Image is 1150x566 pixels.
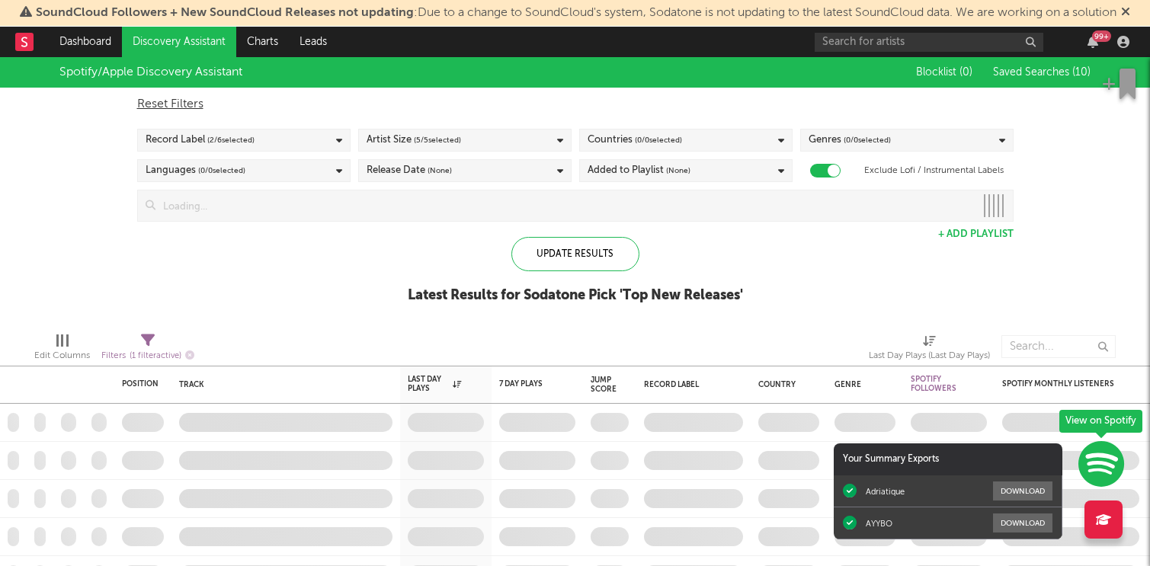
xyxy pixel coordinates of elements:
a: Dashboard [49,27,122,57]
input: Search for artists [815,33,1043,52]
span: ( 0 / 0 selected) [844,131,891,149]
div: Jump Score [591,376,617,394]
div: View on Spotify [1059,410,1142,433]
span: ( 10 ) [1072,67,1091,78]
div: Reset Filters [137,95,1014,114]
button: + Add Playlist [938,229,1014,239]
span: ( 2 / 6 selected) [207,131,255,149]
div: Genre [834,380,888,389]
button: Download [993,481,1052,500]
div: Last Day Plays [408,375,461,393]
div: Filters(1 filter active) [101,328,194,372]
span: ( 0 / 0 selected) [635,131,682,149]
div: Last Day Plays (Last Day Plays) [869,328,990,372]
div: Added to Playlist [588,161,690,180]
span: ( 5 / 5 selected) [414,131,461,149]
button: Download [993,513,1052,532]
span: Blocklist [916,67,972,78]
div: 99 + [1092,30,1111,42]
button: Saved Searches (10) [988,66,1091,78]
span: (None) [428,161,452,180]
div: Spotify/Apple Discovery Assistant [59,63,242,82]
span: Saved Searches [993,67,1091,78]
div: Countries [588,131,682,149]
span: ( 0 / 0 selected) [198,161,245,180]
div: Country [758,380,812,389]
input: Search... [1001,335,1116,358]
div: Record Label [644,380,735,389]
div: Record Label [146,131,255,149]
div: Spotify Monthly Listeners [1002,379,1116,389]
label: Exclude Lofi / Instrumental Labels [864,161,1004,180]
div: 7 Day Plays [499,379,553,389]
div: Languages [146,161,245,180]
div: AYYBO [866,518,892,529]
div: Adriatique [866,486,905,497]
div: Filters [101,347,194,366]
div: Release Date [367,161,452,180]
a: Leads [289,27,338,57]
div: Edit Columns [34,347,90,365]
div: Edit Columns [34,328,90,372]
div: Position [122,379,159,389]
span: (None) [666,161,690,180]
div: Latest Results for Sodatone Pick ' Top New Releases ' [408,286,743,305]
div: Artist Size [367,131,461,149]
input: Loading... [155,190,975,221]
div: Update Results [511,237,639,271]
span: SoundCloud Followers + New SoundCloud Releases not updating [36,7,414,19]
div: Your Summary Exports [834,443,1062,475]
span: ( 0 ) [959,67,972,78]
a: Charts [236,27,289,57]
div: Track [179,380,385,389]
div: Genres [809,131,891,149]
a: Discovery Assistant [122,27,236,57]
div: Spotify Followers [911,375,964,393]
span: ( 1 filter active) [130,352,181,360]
span: Dismiss [1121,7,1130,19]
button: 99+ [1088,36,1098,48]
div: Last Day Plays (Last Day Plays) [869,347,990,365]
span: : Due to a change to SoundCloud's system, Sodatone is not updating to the latest SoundCloud data.... [36,7,1116,19]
